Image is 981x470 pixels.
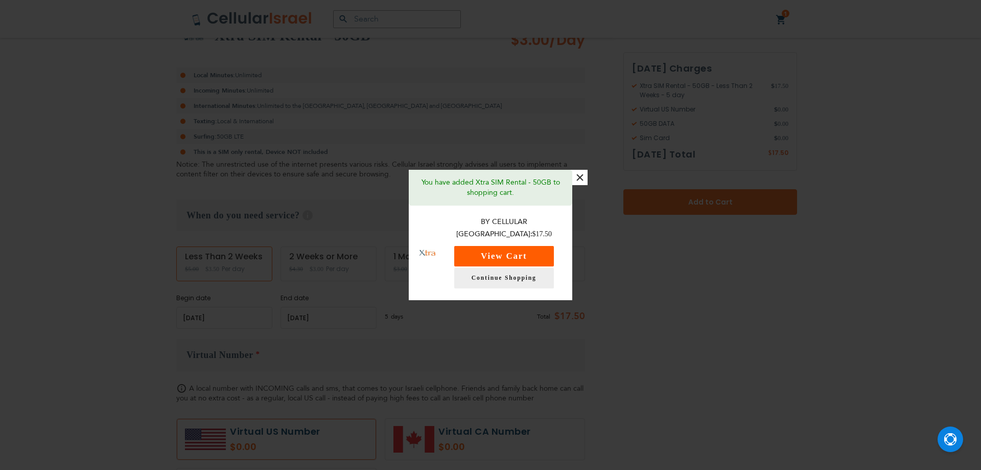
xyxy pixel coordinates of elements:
button: View Cart [454,246,554,266]
span: $17.50 [532,230,552,238]
p: By Cellular [GEOGRAPHIC_DATA]: [446,216,563,241]
a: Continue Shopping [454,268,554,288]
p: You have added Xtra SIM Rental - 50GB to shopping cart. [416,177,565,198]
button: × [572,170,588,185]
